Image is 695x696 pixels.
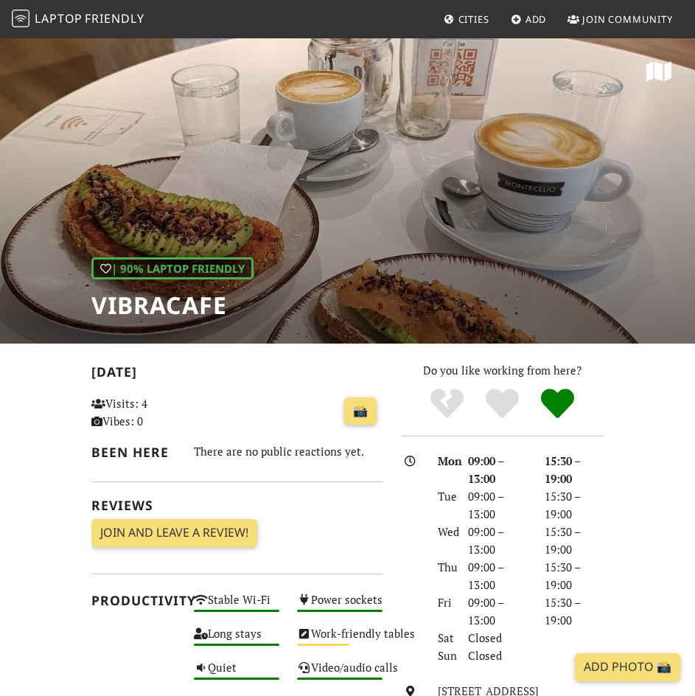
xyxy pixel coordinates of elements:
[530,387,585,420] div: Definitely!
[91,593,177,608] h2: Productivity
[459,452,536,487] div: 09:00 – 13:00
[91,364,383,386] h2: [DATE]
[582,13,673,26] span: Join Community
[401,361,604,379] p: Do you like working from here?
[185,658,288,692] div: Is it quiet?
[91,394,177,430] p: Visits: 4 Vibes: 0
[288,590,391,624] div: Is it easy to find power sockets?
[536,594,612,629] div: 15:30 – 19:00
[459,629,536,647] div: Closed
[185,590,288,624] div: Is there Wi-Fi?
[475,387,530,420] div: Yes
[185,624,288,658] div: How long can you comfortably stay and work?
[458,13,489,26] span: Cities
[562,6,679,32] a: Join Community
[91,257,254,279] div: In general, do you like working from here?
[429,629,460,647] div: Sat
[91,445,177,460] h2: Been here
[12,7,144,32] a: LaptopFriendly LaptopFriendly
[459,647,536,664] div: Closed
[288,624,391,658] div: Are tables and chairs comfortable for work?
[536,558,612,594] div: 15:30 – 19:00
[429,594,460,629] div: Fri
[459,487,536,523] div: 09:00 – 13:00
[536,452,612,487] div: 15:30 – 19:00
[194,442,383,462] div: There are no public reactions yet.
[459,523,536,558] div: 09:00 – 13:00
[91,291,254,319] h1: Vibracafe
[344,397,377,425] a: 📸
[12,10,29,27] img: LaptopFriendly
[438,6,495,32] a: Cities
[429,647,460,664] div: Sun
[419,387,475,420] div: No
[91,498,383,513] h2: Reviews
[536,487,612,523] div: 15:30 – 19:00
[536,523,612,558] div: 15:30 – 19:00
[429,487,460,523] div: Tue
[288,658,391,692] div: Can you comfortably make audio/video calls?
[429,558,460,594] div: Thu
[91,519,257,547] a: Join and leave a review!
[429,523,460,558] div: Wed
[459,594,536,629] div: 09:00 – 13:00
[505,6,553,32] a: Add
[35,10,83,27] span: Laptop
[525,13,547,26] span: Add
[85,10,144,27] span: Friendly
[459,558,536,594] div: 09:00 – 13:00
[429,452,460,487] div: Mon
[575,653,680,681] a: Add Photo 📸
